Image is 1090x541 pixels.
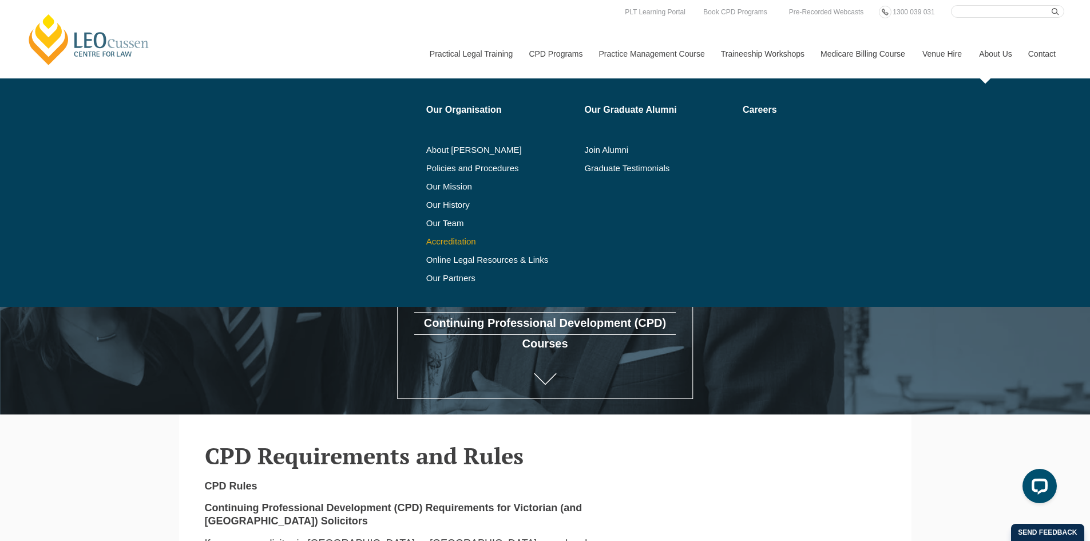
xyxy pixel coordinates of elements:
[205,502,582,527] strong: Continuing Professional Development (CPD) Requirements for Victorian (and [GEOGRAPHIC_DATA]) Soli...
[743,105,873,114] a: Careers
[890,6,937,18] a: 1300 039 031
[584,145,735,155] a: Join Alumni
[205,480,257,492] strong: CPD Rules
[205,443,886,468] h2: CPD Requirements and Rules
[426,182,548,191] a: Our Mission
[584,164,735,173] a: Graduate Testimonials
[426,200,577,210] a: Our History
[700,6,770,18] a: Book CPD Programs
[426,105,577,114] a: Our Organisation
[426,255,577,264] a: Online Legal Resources & Links
[812,29,914,78] a: Medicare Billing Course
[1013,464,1061,512] iframe: LiveChat chat widget
[426,219,577,228] a: Our Team
[584,105,735,114] a: Our Graduate Alumni
[893,8,934,16] span: 1300 039 031
[520,29,590,78] a: CPD Programs
[590,29,712,78] a: Practice Management Course
[622,6,688,18] a: PLT Learning Portal
[426,164,577,173] a: Policies and Procedures
[421,29,521,78] a: Practical Legal Training
[712,29,812,78] a: Traineeship Workshops
[426,237,577,246] a: Accreditation
[426,274,577,283] a: Our Partners
[1020,29,1064,78] a: Contact
[26,13,152,66] a: [PERSON_NAME] Centre for Law
[786,6,867,18] a: Pre-Recorded Webcasts
[414,312,676,335] a: Continuing Professional Development (CPD) Courses
[426,145,577,155] a: About [PERSON_NAME]
[970,29,1020,78] a: About Us
[914,29,970,78] a: Venue Hire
